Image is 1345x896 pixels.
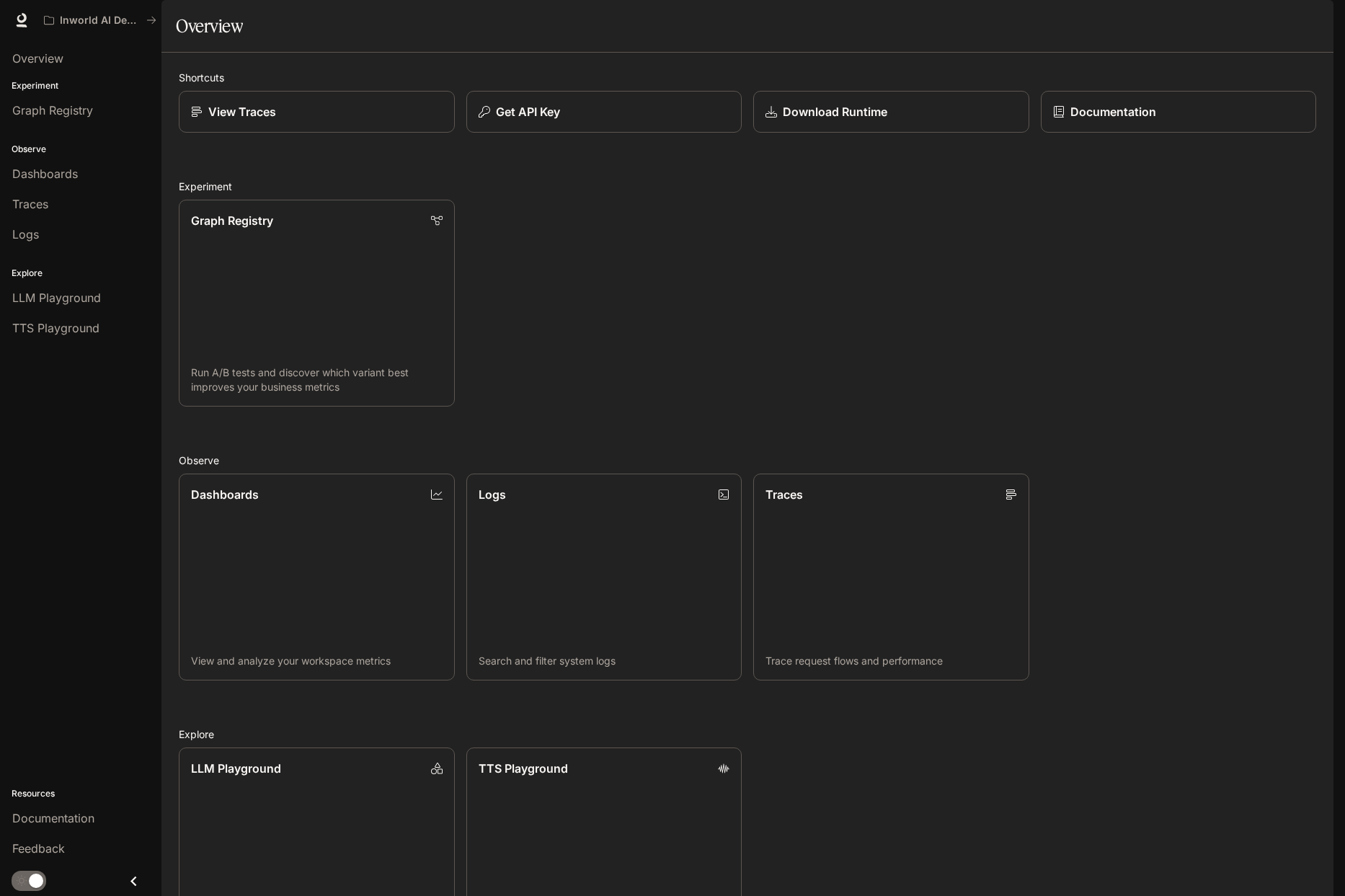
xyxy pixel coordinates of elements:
[179,91,455,133] a: View Traces
[179,453,1316,468] h2: Observe
[496,103,560,120] p: Get API Key
[1070,103,1156,120] p: Documentation
[191,486,259,503] p: Dashboards
[753,474,1029,680] a: TracesTrace request flows and performance
[765,486,803,503] p: Traces
[179,474,455,680] a: DashboardsView and analyze your workspace metrics
[191,365,443,394] p: Run A/B tests and discover which variant best improves your business metrics
[191,654,443,668] p: View and analyze your workspace metrics
[765,654,1017,668] p: Trace request flows and performance
[1041,91,1317,133] a: Documentation
[179,179,1316,194] h2: Experiment
[179,70,1316,85] h2: Shortcuts
[191,760,281,777] p: LLM Playground
[479,654,730,668] p: Search and filter system logs
[191,212,273,229] p: Graph Registry
[179,727,1316,742] h2: Explore
[466,91,742,133] button: Get API Key
[176,12,243,40] h1: Overview
[208,103,276,120] p: View Traces
[60,14,141,27] p: Inworld AI Demos
[479,486,506,503] p: Logs
[479,760,568,777] p: TTS Playground
[466,474,742,680] a: LogsSearch and filter system logs
[783,103,887,120] p: Download Runtime
[753,91,1029,133] a: Download Runtime
[37,6,163,35] button: All workspaces
[179,200,455,407] a: Graph RegistryRun A/B tests and discover which variant best improves your business metrics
